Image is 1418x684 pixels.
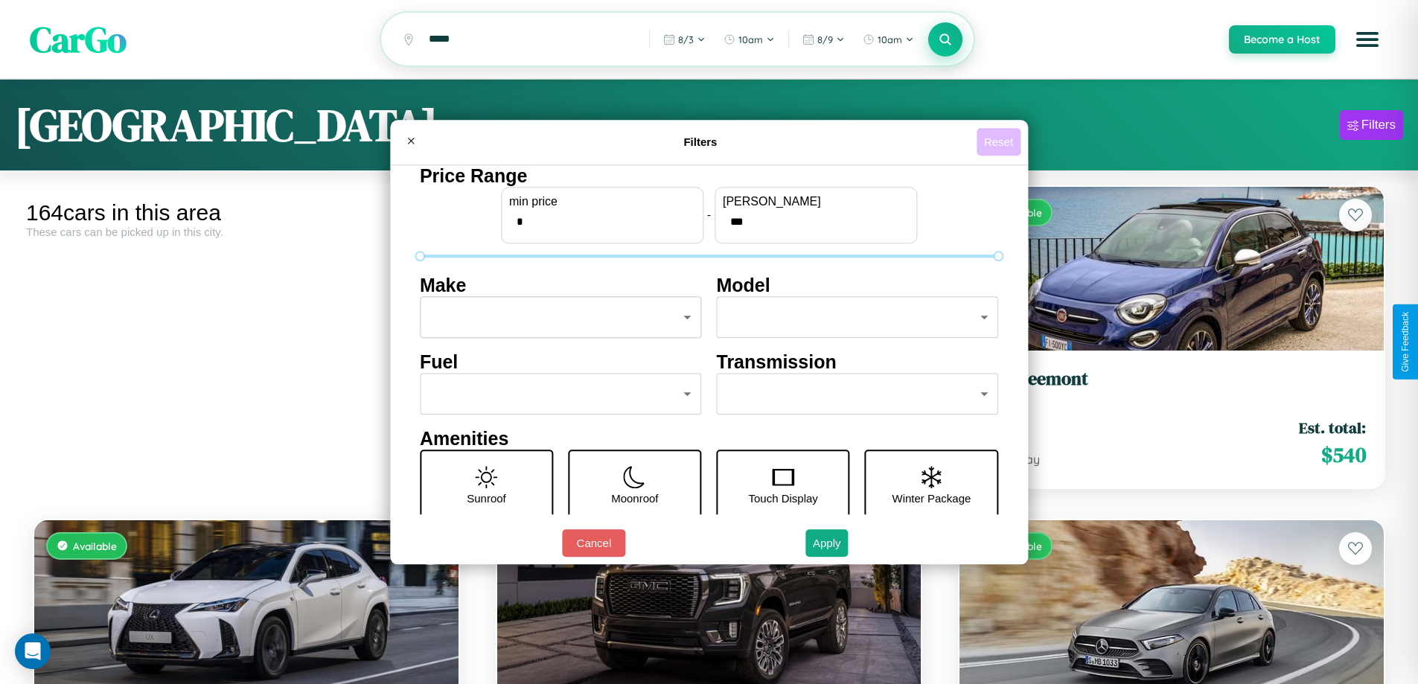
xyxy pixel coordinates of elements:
[707,205,711,225] p: -
[467,488,506,508] p: Sunroof
[15,633,51,669] div: Open Intercom Messenger
[805,529,849,557] button: Apply
[424,135,977,148] h4: Filters
[73,540,117,552] span: Available
[748,488,817,508] p: Touch Display
[1229,25,1335,54] button: Become a Host
[420,351,702,373] h4: Fuel
[656,28,713,51] button: 8/3
[717,275,999,296] h4: Model
[977,368,1366,390] h3: Fiat Freemont
[509,195,695,208] label: min price
[717,351,999,373] h4: Transmission
[15,95,438,156] h1: [GEOGRAPHIC_DATA]
[26,226,467,238] div: These cars can be picked up in this city.
[977,128,1021,156] button: Reset
[1347,19,1388,60] button: Open menu
[26,200,467,226] div: 164 cars in this area
[855,28,922,51] button: 10am
[817,33,833,45] span: 8 / 9
[1321,440,1366,470] span: $ 540
[1400,312,1411,372] div: Give Feedback
[795,28,852,51] button: 8/9
[738,33,763,45] span: 10am
[723,195,909,208] label: [PERSON_NAME]
[878,33,902,45] span: 10am
[1361,118,1396,132] div: Filters
[892,488,971,508] p: Winter Package
[716,28,782,51] button: 10am
[1340,110,1403,140] button: Filters
[420,428,998,450] h4: Amenities
[1299,417,1366,438] span: Est. total:
[562,529,625,557] button: Cancel
[420,165,998,187] h4: Price Range
[977,368,1366,405] a: Fiat Freemont2024
[420,275,702,296] h4: Make
[30,15,127,64] span: CarGo
[611,488,658,508] p: Moonroof
[678,33,694,45] span: 8 / 3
